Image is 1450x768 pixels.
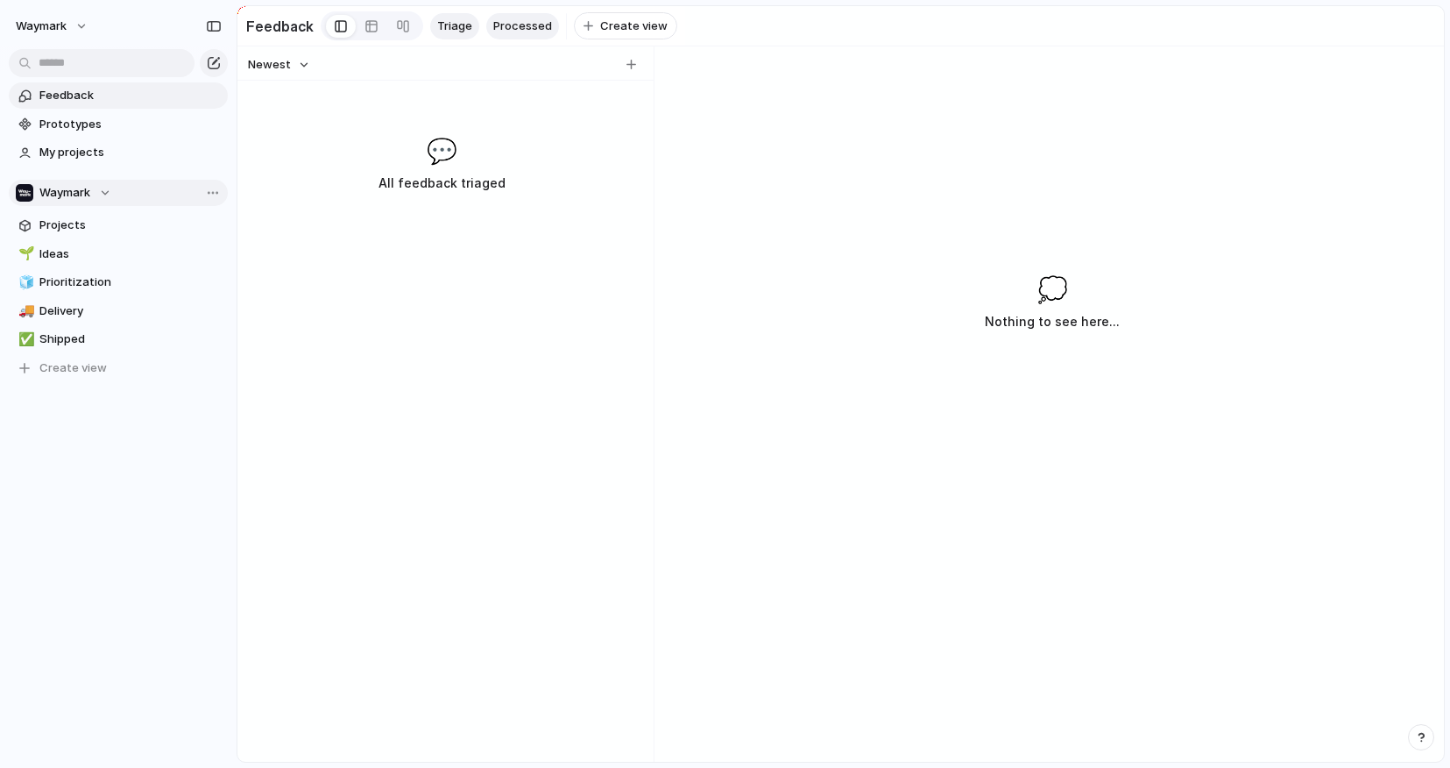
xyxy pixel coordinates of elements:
[39,116,222,133] span: Prototypes
[39,302,222,320] span: Delivery
[427,132,457,169] span: 💬
[9,298,228,324] a: 🚚Delivery
[248,56,291,74] span: Newest
[308,173,576,194] h3: All feedback triaged
[16,302,33,320] button: 🚚
[8,12,97,40] button: Waymark
[18,330,31,350] div: ✅
[39,217,222,234] span: Projects
[9,139,228,166] a: My projects
[18,273,31,293] div: 🧊
[574,12,677,40] button: Create view
[9,355,228,381] button: Create view
[18,244,31,264] div: 🌱
[16,274,33,291] button: 🧊
[39,245,222,263] span: Ideas
[39,87,222,104] span: Feedback
[39,359,107,377] span: Create view
[39,184,90,202] span: Waymark
[39,274,222,291] span: Prioritization
[39,144,222,161] span: My projects
[9,82,228,109] a: Feedback
[486,13,559,39] a: Processed
[9,241,228,267] a: 🌱Ideas
[246,16,314,37] h2: Feedback
[493,18,552,35] span: Processed
[9,111,228,138] a: Prototypes
[9,269,228,295] a: 🧊Prioritization
[245,53,313,76] button: Newest
[18,301,31,321] div: 🚚
[9,180,228,206] button: Waymark
[16,245,33,263] button: 🌱
[1037,271,1068,308] span: 💭
[437,18,472,35] span: Triage
[600,18,668,35] span: Create view
[16,331,33,348] button: ✅
[985,311,1120,332] h3: Nothing to see here...
[16,18,67,35] span: Waymark
[9,212,228,238] a: Projects
[430,13,479,39] a: Triage
[39,331,222,348] span: Shipped
[9,326,228,352] a: ✅Shipped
